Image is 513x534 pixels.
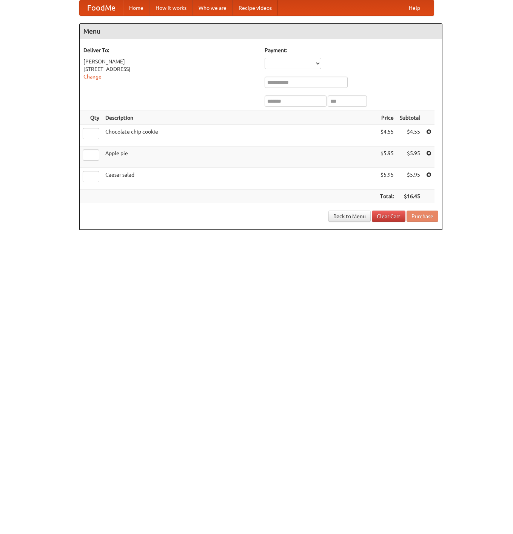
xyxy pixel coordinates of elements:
[377,168,397,189] td: $5.95
[377,125,397,146] td: $4.55
[377,189,397,203] th: Total:
[397,168,423,189] td: $5.95
[328,211,371,222] a: Back to Menu
[149,0,193,15] a: How it works
[80,24,442,39] h4: Menu
[80,0,123,15] a: FoodMe
[377,146,397,168] td: $5.95
[397,111,423,125] th: Subtotal
[265,46,438,54] h5: Payment:
[403,0,426,15] a: Help
[123,0,149,15] a: Home
[397,189,423,203] th: $16.45
[102,111,377,125] th: Description
[102,125,377,146] td: Chocolate chip cookie
[83,46,257,54] h5: Deliver To:
[193,0,233,15] a: Who we are
[83,74,102,80] a: Change
[83,65,257,73] div: [STREET_ADDRESS]
[407,211,438,222] button: Purchase
[83,58,257,65] div: [PERSON_NAME]
[372,211,405,222] a: Clear Cart
[233,0,278,15] a: Recipe videos
[397,146,423,168] td: $5.95
[397,125,423,146] td: $4.55
[80,111,102,125] th: Qty
[102,168,377,189] td: Caesar salad
[377,111,397,125] th: Price
[102,146,377,168] td: Apple pie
